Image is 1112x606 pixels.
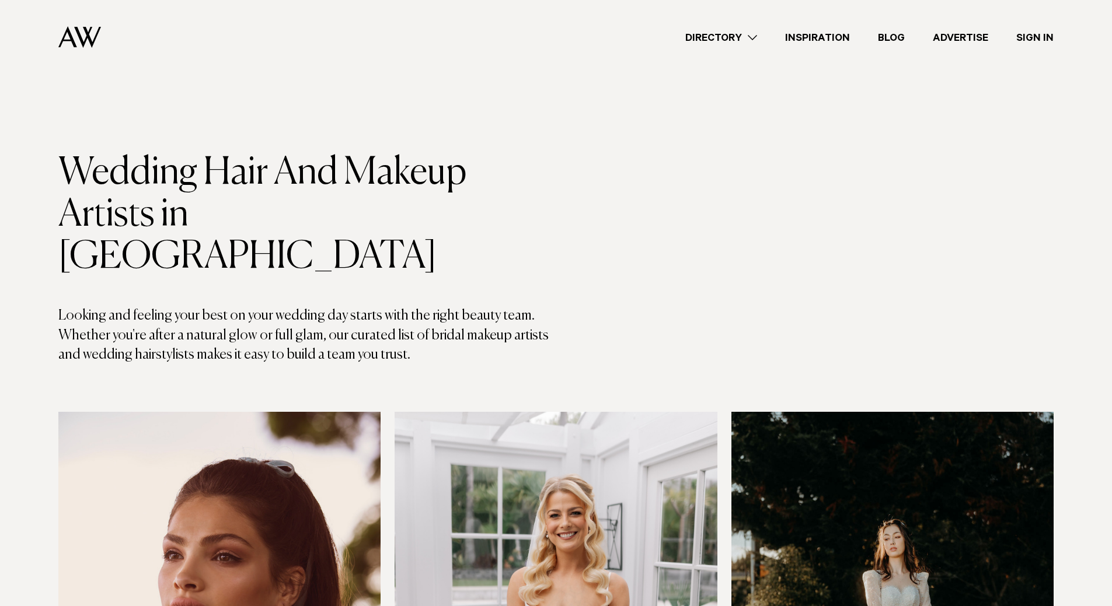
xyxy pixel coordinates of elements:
p: Looking and feeling your best on your wedding day starts with the right beauty team. Whether you'... [58,306,556,365]
a: Sign In [1002,30,1068,45]
a: Blog [864,30,919,45]
a: Inspiration [771,30,864,45]
a: Directory [671,30,771,45]
a: Advertise [919,30,1002,45]
h1: Wedding Hair And Makeup Artists in [GEOGRAPHIC_DATA] [58,152,556,278]
img: Auckland Weddings Logo [58,26,101,48]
